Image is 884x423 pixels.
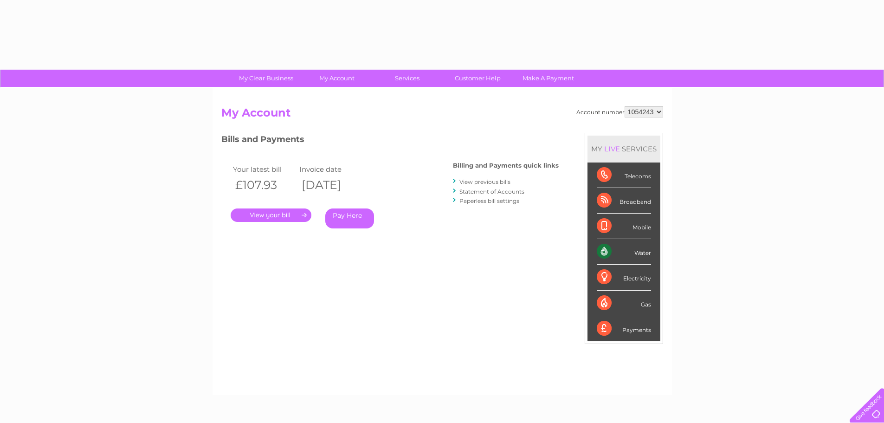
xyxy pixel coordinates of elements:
h4: Billing and Payments quick links [453,162,559,169]
a: Pay Here [325,208,374,228]
h3: Bills and Payments [221,133,559,149]
a: My Account [298,70,375,87]
div: Telecoms [597,163,651,188]
div: Mobile [597,214,651,239]
a: Statement of Accounts [459,188,524,195]
a: Paperless bill settings [459,197,519,204]
a: Services [369,70,445,87]
th: £107.93 [231,176,297,195]
div: Payments [597,316,651,341]
a: Make A Payment [510,70,587,87]
a: View previous bills [459,178,510,185]
div: Electricity [597,265,651,290]
div: LIVE [602,144,622,153]
td: Your latest bill [231,163,297,176]
td: Invoice date [297,163,364,176]
th: [DATE] [297,176,364,195]
h2: My Account [221,106,663,124]
a: Customer Help [439,70,516,87]
a: My Clear Business [228,70,304,87]
div: Gas [597,291,651,316]
div: Broadband [597,188,651,214]
div: Water [597,239,651,265]
a: . [231,208,311,222]
div: MY SERVICES [587,136,660,162]
div: Account number [576,106,663,117]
